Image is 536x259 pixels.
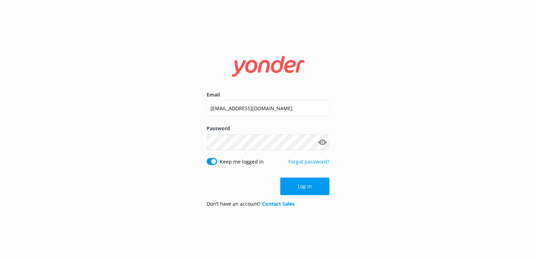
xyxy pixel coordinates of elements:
[220,158,264,166] label: Keep me logged in
[207,100,329,116] input: user@emailaddress.com
[280,178,329,195] button: Log in
[288,158,329,165] a: Forgot password?
[207,91,329,99] label: Email
[315,135,329,149] button: Show password
[207,200,295,208] p: Don’t have an account?
[262,200,295,207] a: Contact Sales
[207,125,329,132] label: Password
